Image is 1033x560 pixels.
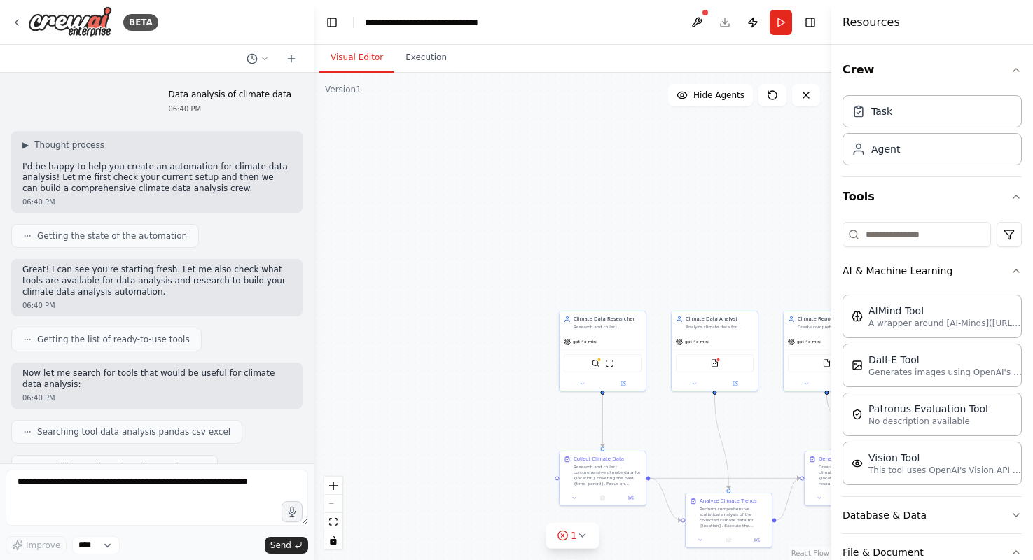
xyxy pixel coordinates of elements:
button: zoom in [324,477,342,495]
div: Dall-E Tool [868,353,1022,367]
div: Agent [871,142,900,156]
button: AI & Machine Learning [843,253,1022,289]
div: AI & Machine Learning [843,289,1022,496]
g: Edge from 75c4f9ee-a002-40d2-894a-e81c9c0e64e0 to c3bc678d-86d2-4ab1-8043-13460bdf62f6 [776,475,800,524]
div: Patronus Evaluation Tool [868,402,988,416]
div: 06:40 PM [169,104,292,114]
span: Thought process [34,139,104,150]
p: Now let me search for tools that would be useful for climate data analysis: [22,368,291,390]
span: Improve [26,540,60,551]
button: Click to speak your automation idea [282,501,303,522]
div: Analyze Climate TrendsPerform comprehensive statistical analysis of the collected climate data fo... [685,493,772,548]
div: Climate Report WriterCreate comprehensive climate analysis reports based on research findings and... [783,311,871,391]
button: Hide right sidebar [800,13,820,32]
div: Climate Data ResearcherResearch and collect comprehensive climate data from reliable sources abou... [559,311,646,391]
span: Searching tool weather climate data API [37,461,206,472]
button: Tools [843,177,1022,216]
div: Climate Data Researcher [574,316,642,323]
div: Generate Climate Report [819,456,880,463]
button: Open in side panel [619,493,643,502]
div: 06:40 PM [22,197,291,207]
img: PatronusEvalTool [852,409,863,420]
img: ScrapeWebsiteTool [605,359,613,367]
div: Climate Data AnalystAnalyze climate data for {location} to identify trends, patterns, and anomali... [671,311,758,391]
div: Generate Climate ReportCreate a comprehensive climate analysis report for {location} that synthes... [804,451,892,506]
span: Getting the list of ready-to-use tools [37,334,190,345]
div: Research and collect comprehensive climate data from reliable sources about {location} for the pa... [574,324,642,330]
div: AIMind Tool [868,304,1022,318]
span: gpt-4o-mini [797,339,821,344]
div: Version 1 [325,84,361,95]
button: Start a new chat [280,50,303,67]
span: Searching tool data analysis pandas csv excel [37,426,230,437]
div: 06:40 PM [22,393,291,403]
button: Database & Data [843,497,1022,533]
div: BETA [123,14,158,31]
div: Crew [843,90,1022,176]
button: Hide left sidebar [322,13,342,32]
g: Edge from dcf152db-71c7-45fc-b0ae-81093fb2a722 to 75c4f9ee-a002-40d2-894a-e81c9c0e64e0 [650,475,681,524]
div: Vision Tool [868,451,1022,465]
img: SerplyWebSearchTool [591,359,599,367]
g: Edge from 0b5700f6-7f0e-4fc9-a961-eae139f64c4a to 75c4f9ee-a002-40d2-894a-e81c9c0e64e0 [711,395,732,489]
button: Send [265,537,308,554]
a: React Flow attribution [791,549,829,557]
div: Collect Climate DataResearch and collect comprehensive climate data for {location} covering the p... [559,451,646,506]
p: This tool uses OpenAI's Vision API to describe the contents of an image. [868,465,1022,476]
img: DallETool [852,360,863,371]
button: Execution [394,43,458,73]
img: CSVSearchTool [710,359,719,367]
p: I'd be happy to help you create an automation for climate data analysis! Let me first check your ... [22,162,291,195]
button: toggle interactivity [324,531,342,549]
span: Hide Agents [693,90,744,101]
div: Perform comprehensive statistical analysis of the collected climate data for {location}. Execute ... [700,506,768,528]
span: gpt-4o-mini [685,339,709,344]
span: Getting the state of the automation [37,230,187,241]
p: Great! I can see you're starting fresh. Let me also check what tools are available for data analy... [22,265,291,297]
img: VisionTool [852,458,863,469]
div: Create comprehensive climate analysis reports based on research findings and data analysis. Gener... [798,324,866,330]
span: Send [270,540,291,551]
nav: breadcrumb [365,15,478,29]
button: Improve [6,536,67,554]
img: AIMindTool [852,311,863,322]
div: Climate Report Writer [798,316,866,323]
div: Analyze climate data for {location} to identify trends, patterns, and anomalies. Calculate statis... [686,324,754,330]
button: Open in side panel [715,379,755,388]
div: Analyze Climate Trends [700,498,757,505]
div: Climate Data Analyst [686,316,754,323]
span: gpt-4o-mini [573,339,597,344]
p: Generates images using OpenAI's Dall-E model. [868,367,1022,378]
div: React Flow controls [324,477,342,549]
span: 1 [571,528,577,542]
button: Crew [843,50,1022,90]
button: Switch to previous chat [241,50,275,67]
div: 06:40 PM [22,300,291,311]
p: A wrapper around [AI-Minds]([URL][DOMAIN_NAME]). Useful for when you need answers to questions fr... [868,318,1022,329]
button: Hide Agents [668,84,753,106]
p: Data analysis of climate data [169,90,292,101]
button: fit view [324,513,342,531]
h4: Resources [843,14,900,31]
img: FileReadTool [822,359,831,367]
div: Research and collect comprehensive climate data for {location} covering the past {time_period}. F... [574,464,642,486]
button: Visual Editor [319,43,394,73]
button: No output available [714,535,743,544]
button: Open in side panel [745,535,769,544]
div: Create a comprehensive climate analysis report for {location} that synthesizes the research findi... [819,464,887,486]
div: Collect Climate Data [574,456,624,463]
img: Logo [28,6,112,38]
button: Open in side panel [603,379,643,388]
button: ▶Thought process [22,139,104,150]
span: ▶ [22,139,29,150]
p: No description available [868,416,988,427]
div: Task [871,104,892,118]
g: Edge from dcf152db-71c7-45fc-b0ae-81093fb2a722 to c3bc678d-86d2-4ab1-8043-13460bdf62f6 [650,475,800,482]
button: No output available [588,493,617,502]
button: 1 [546,523,599,549]
g: Edge from 80fde6ed-3522-4a24-8c66-acbbec0373a7 to c3bc678d-86d2-4ab1-8043-13460bdf62f6 [823,395,851,447]
g: Edge from e240ffda-5de4-4eb1-8882-ace534ace828 to dcf152db-71c7-45fc-b0ae-81093fb2a722 [599,395,606,447]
